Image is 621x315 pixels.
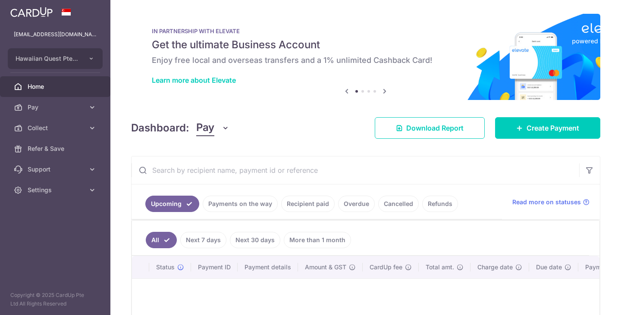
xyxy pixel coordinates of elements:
span: Charge date [477,263,513,271]
span: Home [28,82,85,91]
a: Learn more about Elevate [152,76,236,84]
a: Upcoming [145,196,199,212]
span: Collect [28,124,85,132]
span: Download Report [406,123,464,133]
img: CardUp [10,7,53,17]
span: Support [28,165,85,174]
a: Next 30 days [230,232,280,248]
span: Status [156,263,175,271]
a: Overdue [338,196,375,212]
h4: Dashboard: [131,120,189,136]
span: CardUp fee [370,263,402,271]
span: Total amt. [426,263,454,271]
p: [EMAIL_ADDRESS][DOMAIN_NAME] [14,30,97,39]
h6: Enjoy free local and overseas transfers and a 1% unlimited Cashback Card! [152,55,580,65]
img: Renovation banner [131,14,600,100]
a: Download Report [375,117,485,139]
a: Next 7 days [180,232,226,248]
iframe: Opens a widget where you can find more information [565,289,612,311]
span: Settings [28,186,85,194]
span: Pay [196,120,214,136]
a: More than 1 month [284,232,351,248]
a: Recipient paid [281,196,335,212]
th: Payment ID [191,256,238,278]
a: All [146,232,177,248]
input: Search by recipient name, payment id or reference [132,156,579,184]
span: Amount & GST [305,263,346,271]
p: IN PARTNERSHIP WITH ELEVATE [152,28,580,34]
a: Payments on the way [203,196,278,212]
a: Cancelled [378,196,419,212]
h5: Get the ultimate Business Account [152,38,580,52]
a: Refunds [422,196,458,212]
button: Pay [196,120,229,136]
span: Hawaiian Quest Pte Ltd [16,54,79,63]
a: Create Payment [495,117,600,139]
span: Pay [28,103,85,112]
span: Create Payment [527,123,579,133]
span: Refer & Save [28,144,85,153]
th: Payment details [238,256,298,278]
span: Due date [536,263,562,271]
span: Read more on statuses [512,198,581,206]
button: Hawaiian Quest Pte Ltd [8,48,103,69]
a: Read more on statuses [512,198,590,206]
